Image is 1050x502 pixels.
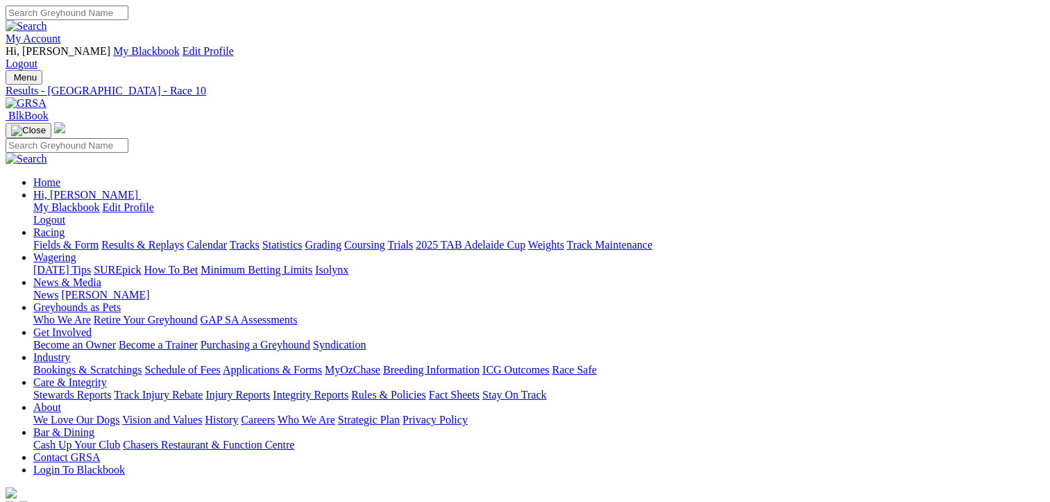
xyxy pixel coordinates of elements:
a: BlkBook [6,110,49,122]
a: Breeding Information [383,364,480,376]
a: Chasers Restaurant & Function Centre [123,439,294,451]
a: Injury Reports [205,389,270,401]
img: GRSA [6,97,46,110]
div: About [33,414,1044,426]
a: MyOzChase [325,364,380,376]
a: News & Media [33,276,101,288]
a: Purchasing a Greyhound [201,339,310,351]
a: Home [33,176,60,188]
a: Edit Profile [183,45,234,57]
a: ICG Outcomes [482,364,549,376]
span: Hi, [PERSON_NAME] [33,189,138,201]
a: Track Maintenance [567,239,652,251]
a: Integrity Reports [273,389,348,401]
a: Who We Are [278,414,335,426]
span: Menu [14,72,37,83]
a: Who We Are [33,314,91,326]
img: Search [6,20,47,33]
div: Get Involved [33,339,1044,351]
div: Racing [33,239,1044,251]
div: Wagering [33,264,1044,276]
div: Greyhounds as Pets [33,314,1044,326]
a: Contact GRSA [33,451,100,463]
div: My Account [6,45,1044,70]
a: Tracks [230,239,260,251]
a: Wagering [33,251,76,263]
a: Bar & Dining [33,426,94,438]
a: Stewards Reports [33,389,111,401]
img: Close [11,125,46,136]
a: Syndication [313,339,366,351]
a: Calendar [187,239,227,251]
a: Bookings & Scratchings [33,364,142,376]
button: Toggle navigation [6,123,51,138]
a: Vision and Values [122,414,202,426]
a: Weights [528,239,564,251]
a: Get Involved [33,326,92,338]
a: Stay On Track [482,389,546,401]
a: Greyhounds as Pets [33,301,121,313]
span: Hi, [PERSON_NAME] [6,45,110,57]
a: Schedule of Fees [144,364,220,376]
a: About [33,401,61,413]
a: Become an Owner [33,339,116,351]
a: Rules & Policies [351,389,426,401]
img: logo-grsa-white.png [6,487,17,499]
a: Results & Replays [101,239,184,251]
div: News & Media [33,289,1044,301]
a: We Love Our Dogs [33,414,119,426]
a: History [205,414,238,426]
input: Search [6,138,128,153]
a: Grading [305,239,341,251]
a: Edit Profile [103,201,154,213]
a: Logout [6,58,37,69]
a: Results - [GEOGRAPHIC_DATA] - Race 10 [6,85,1044,97]
a: News [33,289,58,301]
div: Hi, [PERSON_NAME] [33,201,1044,226]
a: 2025 TAB Adelaide Cup [416,239,525,251]
a: Applications & Forms [223,364,322,376]
a: Statistics [262,239,303,251]
a: [DATE] Tips [33,264,91,276]
a: Privacy Policy [403,414,468,426]
a: Race Safe [552,364,596,376]
a: Racing [33,226,65,238]
a: SUREpick [94,264,141,276]
a: Retire Your Greyhound [94,314,198,326]
a: Hi, [PERSON_NAME] [33,189,141,201]
div: Industry [33,364,1044,376]
a: My Blackbook [113,45,180,57]
a: My Blackbook [33,201,100,213]
a: Cash Up Your Club [33,439,120,451]
a: Strategic Plan [338,414,400,426]
a: GAP SA Assessments [201,314,298,326]
a: Isolynx [315,264,348,276]
img: Search [6,153,47,165]
a: [PERSON_NAME] [61,289,149,301]
a: Become a Trainer [119,339,198,351]
input: Search [6,6,128,20]
div: Bar & Dining [33,439,1044,451]
a: My Account [6,33,61,44]
a: How To Bet [144,264,198,276]
img: logo-grsa-white.png [54,122,65,133]
button: Toggle navigation [6,70,42,85]
a: Fields & Form [33,239,99,251]
a: Logout [33,214,65,226]
div: Care & Integrity [33,389,1044,401]
a: Login To Blackbook [33,464,125,476]
a: Industry [33,351,70,363]
a: Care & Integrity [33,376,107,388]
a: Track Injury Rebate [114,389,203,401]
a: Fact Sheets [429,389,480,401]
span: BlkBook [8,110,49,122]
a: Careers [241,414,275,426]
a: Trials [387,239,413,251]
a: Minimum Betting Limits [201,264,312,276]
a: Coursing [344,239,385,251]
